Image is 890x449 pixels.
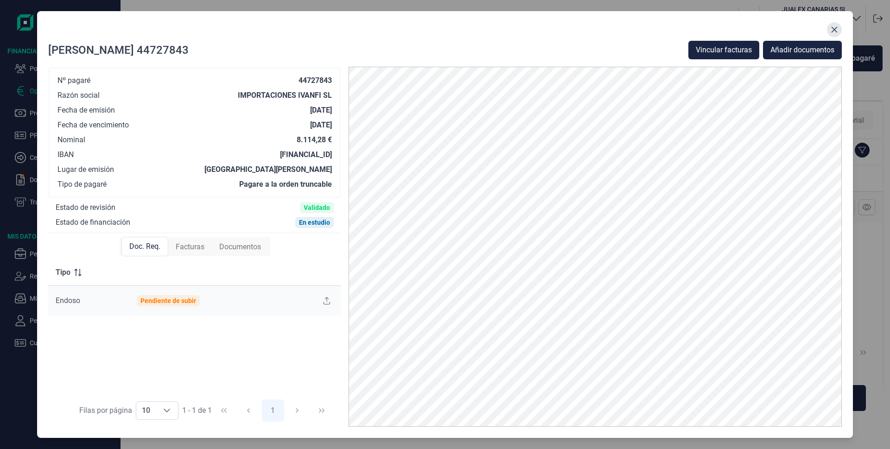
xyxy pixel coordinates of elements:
div: [DATE] [310,120,332,130]
span: Añadir documentos [770,44,834,56]
span: Vincular facturas [696,44,752,56]
div: [FINANCIAL_ID] [280,150,332,159]
span: Doc. Req. [129,241,160,252]
img: PDF Viewer [349,67,842,427]
span: Endoso [56,296,80,305]
div: Fecha de vencimiento [57,120,129,130]
div: Filas por página [79,405,132,416]
span: Tipo [56,267,70,278]
span: Documentos [219,241,261,253]
div: 8.114,28 € [297,135,332,145]
div: Pagare a la orden truncable [239,180,332,189]
button: Page 1 [262,399,284,422]
button: Vincular facturas [688,41,759,59]
div: Doc. Req. [121,237,168,256]
button: Añadir documentos [763,41,842,59]
div: En estudio [299,219,330,226]
div: [PERSON_NAME] 44727843 [48,43,189,57]
div: Estado de financiación [56,218,130,227]
div: Nominal [57,135,85,145]
div: IMPORTACIONES IVANFI SL [238,91,332,100]
span: 10 [136,402,156,419]
div: [GEOGRAPHIC_DATA][PERSON_NAME] [204,165,332,174]
div: Choose [156,402,178,419]
button: First Page [213,399,235,422]
div: Facturas [168,238,212,256]
span: 1 - 1 de 1 [182,407,212,414]
div: Pendiente de subir [140,297,196,304]
div: IBAN [57,150,74,159]
div: Razón social [57,91,100,100]
div: 44727843 [299,76,332,85]
div: Tipo de pagaré [57,180,107,189]
button: Previous Page [237,399,260,422]
span: Facturas [176,241,204,253]
div: Documentos [212,238,268,256]
button: Next Page [286,399,308,422]
button: Last Page [311,399,333,422]
button: Close [827,22,842,37]
div: [DATE] [310,106,332,115]
div: Estado de revisión [56,203,115,212]
div: Fecha de emisión [57,106,115,115]
div: Nº pagaré [57,76,90,85]
div: Lugar de emisión [57,165,114,174]
div: Validado [304,204,330,211]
